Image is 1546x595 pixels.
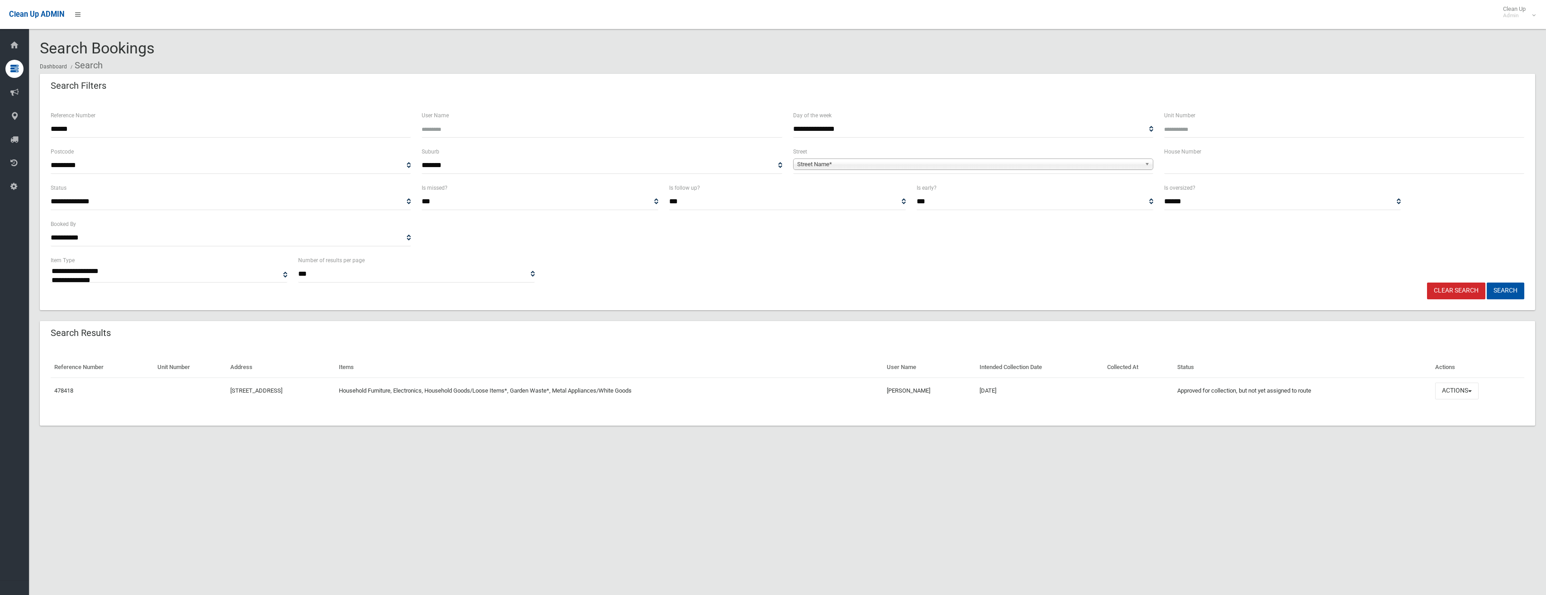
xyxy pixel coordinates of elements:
label: Unit Number [1164,110,1195,120]
label: Is early? [917,183,937,193]
th: Collected At [1104,357,1174,378]
span: Search Bookings [40,39,155,57]
header: Search Filters [40,77,117,95]
li: Search [68,57,103,74]
th: Actions [1432,357,1524,378]
a: Clear Search [1427,283,1485,299]
th: Intended Collection Date [976,357,1103,378]
a: 478418 [54,387,73,394]
th: Address [227,357,335,378]
label: Postcode [51,147,74,157]
button: Actions [1435,383,1479,399]
header: Search Results [40,324,122,342]
span: Street Name* [797,159,1141,170]
a: [STREET_ADDRESS] [230,387,282,394]
a: Dashboard [40,63,67,70]
label: Street [793,147,807,157]
label: Booked By [51,219,76,229]
button: Search [1487,283,1524,299]
th: Reference Number [51,357,154,378]
label: Item Type [51,255,75,265]
label: User Name [422,110,449,120]
td: [DATE] [976,378,1103,404]
th: Items [335,357,884,378]
label: House Number [1164,147,1201,157]
th: Unit Number [154,357,227,378]
label: Is missed? [422,183,447,193]
td: [PERSON_NAME] [883,378,976,404]
label: Is oversized? [1164,183,1195,193]
td: Household Furniture, Electronics, Household Goods/Loose Items*, Garden Waste*, Metal Appliances/W... [335,378,884,404]
label: Is follow up? [669,183,700,193]
th: User Name [883,357,976,378]
label: Status [51,183,67,193]
span: Clean Up [1498,5,1535,19]
label: Reference Number [51,110,95,120]
label: Suburb [422,147,439,157]
label: Day of the week [793,110,832,120]
th: Status [1174,357,1432,378]
span: Clean Up ADMIN [9,10,64,19]
label: Number of results per page [298,255,365,265]
small: Admin [1503,12,1526,19]
td: Approved for collection, but not yet assigned to route [1174,378,1432,404]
